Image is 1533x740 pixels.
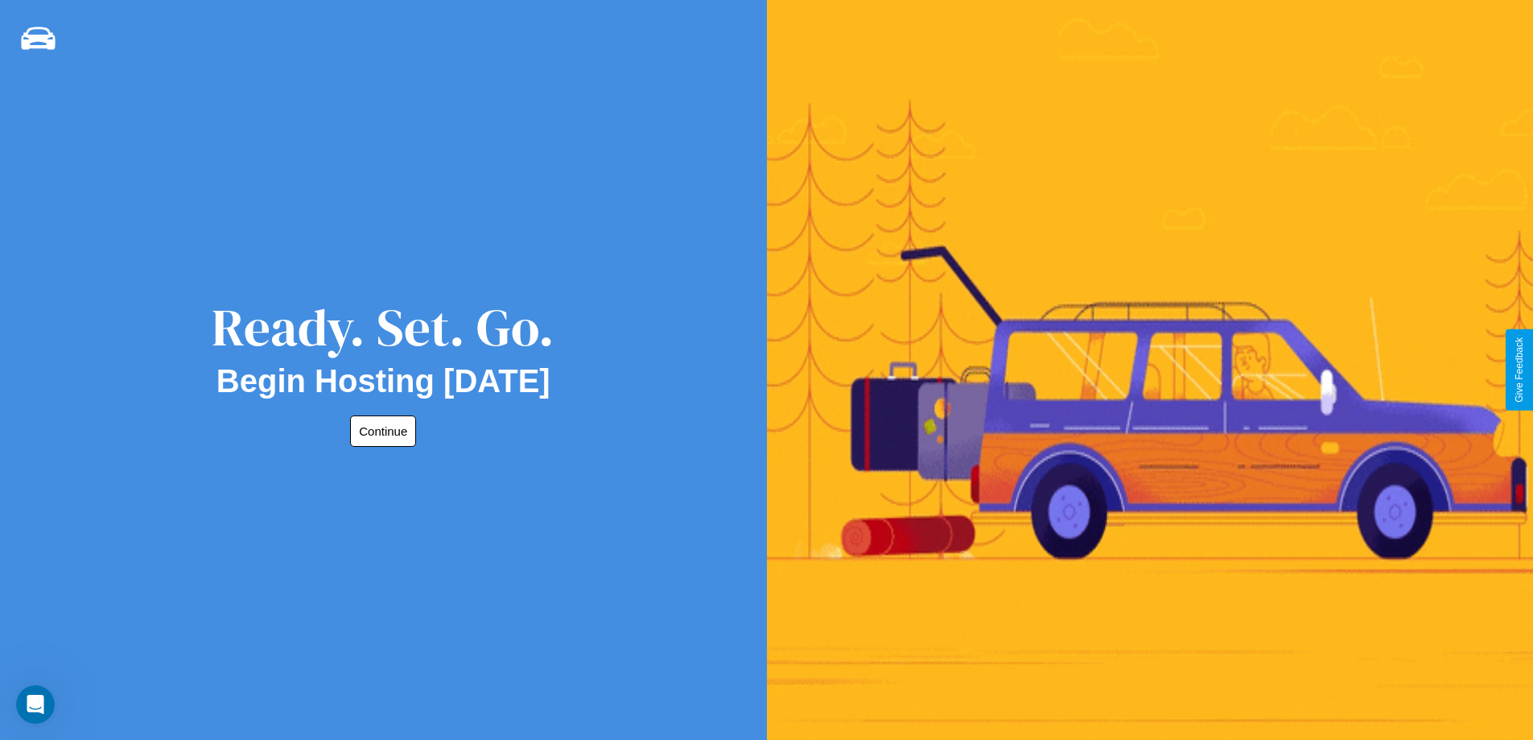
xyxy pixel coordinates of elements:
h2: Begin Hosting [DATE] [216,363,550,399]
div: Ready. Set. Go. [212,291,554,363]
button: Continue [350,415,416,447]
iframe: Intercom live chat [16,685,55,724]
div: Give Feedback [1514,337,1525,403]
